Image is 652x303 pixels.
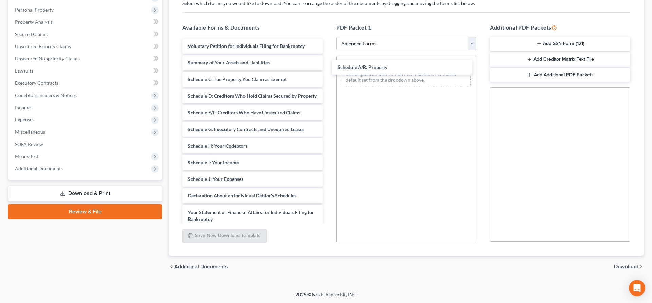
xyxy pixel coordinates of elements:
span: Miscellaneous [15,129,45,135]
span: Additional Documents [15,166,63,171]
h5: Additional PDF Packets [490,23,630,32]
span: SOFA Review [15,141,43,147]
span: Download [614,264,638,269]
button: Download chevron_right [614,264,644,269]
span: Schedule E/F: Creditors Who Have Unsecured Claims [188,110,300,115]
span: Executory Contracts [15,80,58,86]
button: Add SSN Form (121) [490,37,630,51]
span: Additional Documents [174,264,228,269]
a: Unsecured Nonpriority Claims [10,53,162,65]
a: Secured Claims [10,28,162,40]
span: Summary of Your Assets and Liabilities [188,60,270,65]
span: Schedule D: Creditors Who Hold Claims Secured by Property [188,93,317,99]
span: Schedule G: Executory Contracts and Unexpired Leases [188,126,304,132]
span: Schedule C: The Property You Claim as Exempt [188,76,287,82]
a: Unsecured Priority Claims [10,40,162,53]
span: Schedule J: Your Expenses [188,176,243,182]
a: Review & File [8,204,162,219]
span: Declaration About an Individual Debtor's Schedules [188,193,296,198]
span: Codebtors Insiders & Notices [15,92,77,98]
span: Secured Claims [15,31,48,37]
button: Save New Download Template [182,229,267,243]
a: SOFA Review [10,138,162,150]
span: Voluntary Petition for Individuals Filing for Bankruptcy [188,43,305,49]
span: Income [15,105,31,110]
span: Schedule H: Your Codebtors [188,143,248,149]
h5: PDF Packet 1 [336,23,476,32]
div: Open Intercom Messenger [629,280,645,296]
a: Executory Contracts [10,77,162,89]
span: Means Test [15,153,38,159]
a: Property Analysis [10,16,162,28]
span: Schedule I: Your Income [188,159,239,165]
span: Your Statement of Financial Affairs for Individuals Filing for Bankruptcy [188,209,314,222]
span: Expenses [15,117,34,122]
button: Add Additional PDF Packets [490,68,630,82]
i: chevron_right [638,264,644,269]
h5: Available Forms & Documents [182,23,323,32]
a: chevron_left Additional Documents [169,264,228,269]
span: Personal Property [15,7,54,13]
span: Lawsuits [15,68,33,74]
i: chevron_left [169,264,174,269]
span: Unsecured Priority Claims [15,43,71,49]
a: Lawsuits [10,65,162,77]
button: Add Creditor Matrix Text File [490,52,630,67]
a: Download & Print [8,186,162,202]
span: Property Analysis [15,19,53,25]
span: Schedule A/B: Property [338,64,387,70]
span: Unsecured Nonpriority Claims [15,56,80,61]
